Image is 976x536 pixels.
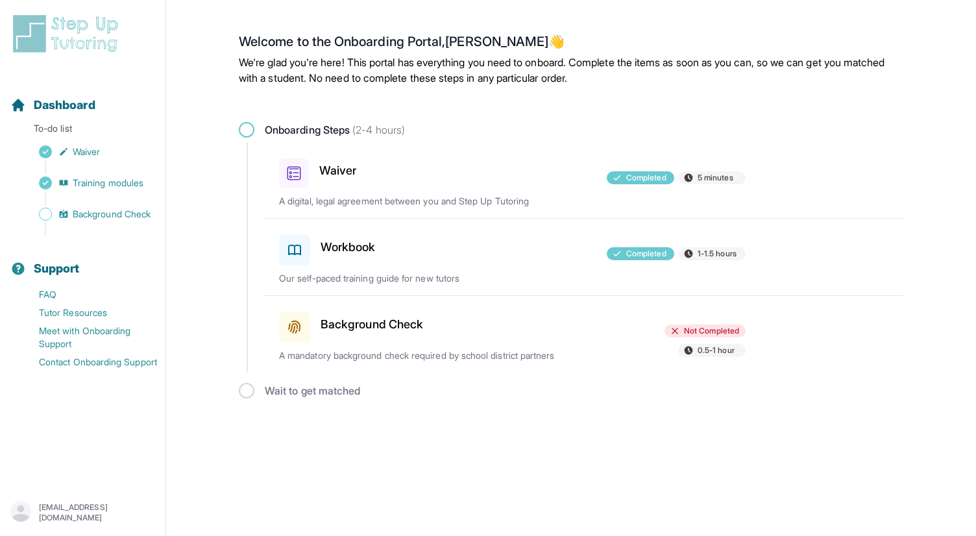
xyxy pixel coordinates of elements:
[350,123,405,136] span: (2-4 hours)
[5,239,160,283] button: Support
[321,238,376,256] h3: Workbook
[10,353,165,371] a: Contact Onboarding Support
[279,349,583,362] p: A mandatory background check required by school district partners
[10,286,165,304] a: FAQ
[5,122,160,140] p: To-do list
[319,162,356,180] h3: Waiver
[34,96,95,114] span: Dashboard
[698,249,737,259] span: 1-1.5 hours
[73,208,151,221] span: Background Check
[10,304,165,322] a: Tutor Resources
[626,249,666,259] span: Completed
[10,322,165,353] a: Meet with Onboarding Support
[5,75,160,119] button: Dashboard
[263,296,903,372] a: Background CheckNot Completed0.5-1 hourA mandatory background check required by school district p...
[10,205,165,223] a: Background Check
[626,173,666,183] span: Completed
[265,122,405,138] span: Onboarding Steps
[73,177,143,189] span: Training modules
[239,34,903,55] h2: Welcome to the Onboarding Portal, [PERSON_NAME] 👋
[698,345,735,356] span: 0.5-1 hour
[10,501,155,524] button: [EMAIL_ADDRESS][DOMAIN_NAME]
[279,195,583,208] p: A digital, legal agreement between you and Step Up Tutoring
[34,260,80,278] span: Support
[321,315,423,334] h3: Background Check
[10,143,165,161] a: Waiver
[239,55,903,86] p: We're glad you're here! This portal has everything you need to onboard. Complete the items as soo...
[684,326,739,336] span: Not Completed
[10,96,95,114] a: Dashboard
[279,272,583,285] p: Our self-paced training guide for new tutors
[263,219,903,295] a: WorkbookCompleted1-1.5 hoursOur self-paced training guide for new tutors
[10,174,165,192] a: Training modules
[39,502,155,523] p: [EMAIL_ADDRESS][DOMAIN_NAME]
[73,145,100,158] span: Waiver
[263,143,903,218] a: WaiverCompleted5 minutesA digital, legal agreement between you and Step Up Tutoring
[10,13,126,55] img: logo
[698,173,733,183] span: 5 minutes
